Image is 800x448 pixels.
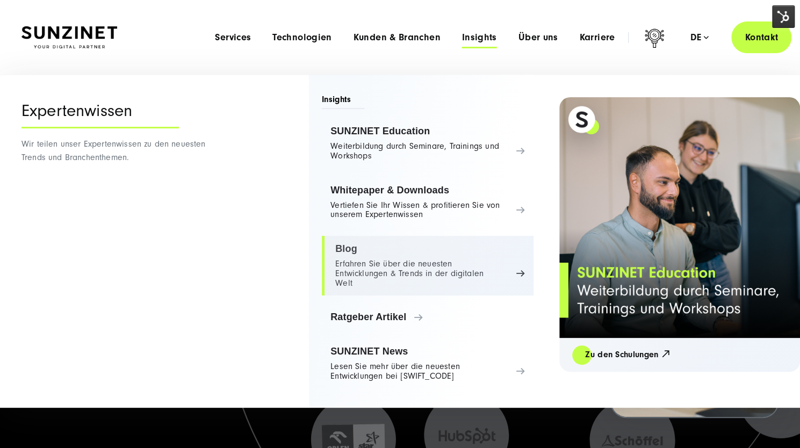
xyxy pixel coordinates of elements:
span: Insights [322,93,364,109]
div: Expertenwissen [21,102,179,128]
a: Whitepaper & Downloads Vertiefen Sie Ihr Wissen & profitieren Sie von unserem Expertenwissen [322,177,534,228]
a: Kunden & Branchen [354,32,441,43]
a: Services [215,32,251,43]
img: Full service Digitalagentur SUNZINET - SUNZINET Education [559,97,800,338]
a: Karriere [579,32,615,43]
a: Kontakt [731,21,791,53]
a: Zu den Schulungen 🡥 [572,349,683,361]
div: Wir teilen unser Expertenwissen zu den neuesten Trends und Branchenthemen. [21,75,223,408]
a: Technologien [272,32,331,43]
a: Insights [462,32,497,43]
span: Ratgeber Artikel [330,312,525,322]
div: de [690,32,709,43]
a: SUNZINET News Lesen Sie mehr über die neuesten Entwicklungen bei [SWIFT_CODE] [322,338,534,389]
a: Ratgeber Artikel [322,304,534,330]
a: Blog Erfahren Sie über die neuesten Entwicklungen & Trends in der digitalen Welt [322,236,534,295]
a: Über uns [518,32,558,43]
a: SUNZINET Education Weiterbildung durch Seminare, Trainings und Workshops [322,118,534,169]
img: HubSpot Tools-Menüschalter [772,5,795,28]
img: SUNZINET Full Service Digital Agentur [21,26,117,49]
